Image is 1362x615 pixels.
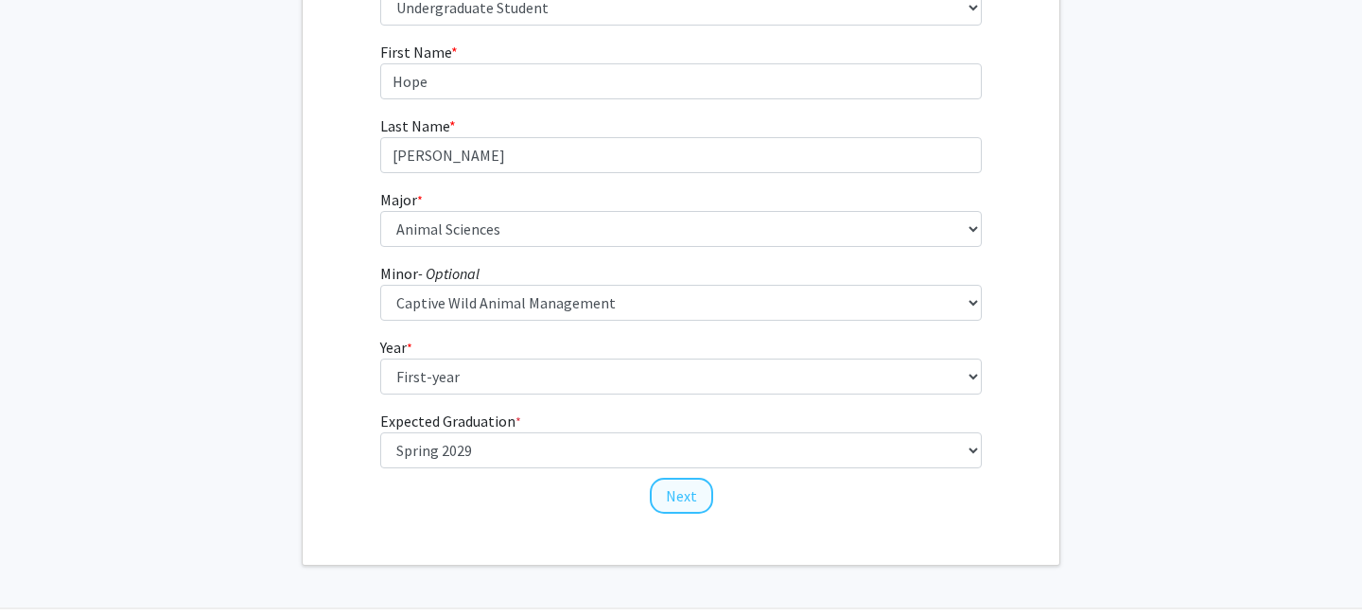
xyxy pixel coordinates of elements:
label: Year [380,336,412,359]
label: Minor [380,262,480,285]
iframe: Chat [14,530,80,601]
i: - Optional [418,264,480,283]
button: Next [650,478,713,514]
label: Major [380,188,423,211]
label: Expected Graduation [380,410,521,432]
span: Last Name [380,116,449,135]
span: First Name [380,43,451,61]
